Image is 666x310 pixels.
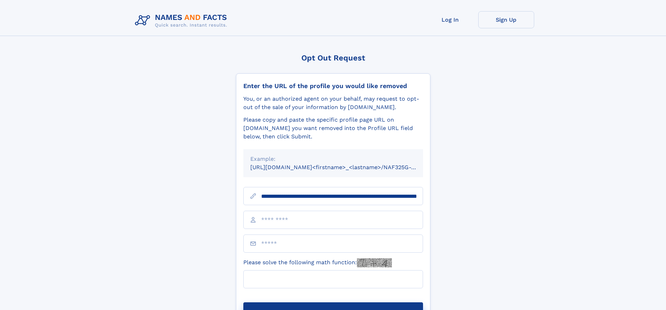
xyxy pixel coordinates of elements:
[243,258,392,267] label: Please solve the following math function:
[132,11,233,30] img: Logo Names and Facts
[243,82,423,90] div: Enter the URL of the profile you would like removed
[236,53,430,62] div: Opt Out Request
[422,11,478,28] a: Log In
[250,155,416,163] div: Example:
[478,11,534,28] a: Sign Up
[250,164,436,171] small: [URL][DOMAIN_NAME]<firstname>_<lastname>/NAF325G-xxxxxxxx
[243,95,423,111] div: You, or an authorized agent on your behalf, may request to opt-out of the sale of your informatio...
[243,116,423,141] div: Please copy and paste the specific profile page URL on [DOMAIN_NAME] you want removed into the Pr...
